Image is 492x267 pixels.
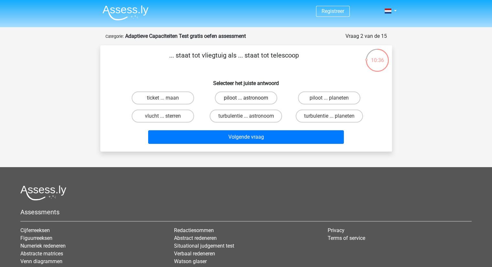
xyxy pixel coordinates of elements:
a: Registreer [322,8,344,14]
a: Redactiesommen [174,227,214,233]
a: Watson glaser [174,258,207,264]
button: Volgende vraag [148,130,344,144]
a: Cijferreeksen [20,227,50,233]
h5: Assessments [20,208,472,216]
a: Figuurreeksen [20,235,52,241]
strong: Adaptieve Capaciteiten Test gratis oefen assessment [125,33,246,39]
img: Assessly [103,5,148,20]
img: Assessly logo [20,185,66,200]
a: Abstract redeneren [174,235,217,241]
h6: Selecteer het juiste antwoord [111,75,382,86]
a: Abstracte matrices [20,251,63,257]
label: turbulentie ... planeten [296,110,363,123]
label: turbulentie ... astronoom [210,110,282,123]
label: vlucht ... sterren [132,110,194,123]
label: piloot ... astronoom [215,91,277,104]
small: Categorie: [105,34,124,39]
a: Numeriek redeneren [20,243,66,249]
label: ticket ... maan [132,91,194,104]
label: piloot ... planeten [298,91,360,104]
p: ... staat tot vliegtuig als ... staat tot telescoop [111,50,357,70]
div: Vraag 2 van de 15 [345,32,387,40]
div: 10:36 [365,48,389,64]
a: Terms of service [328,235,365,241]
a: Privacy [328,227,344,233]
a: Verbaal redeneren [174,251,215,257]
a: Situational judgement test [174,243,234,249]
a: Venn diagrammen [20,258,62,264]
